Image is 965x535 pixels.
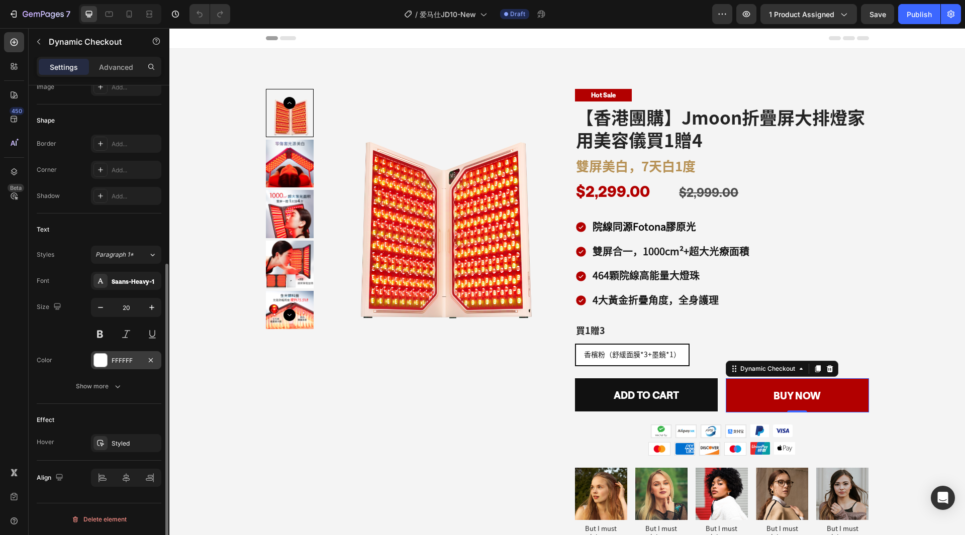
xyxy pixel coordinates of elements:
[50,62,78,72] p: Settings
[769,9,834,20] span: 1 product assigned
[423,218,580,228] strong: 雙屏合一，1000cm²+超大光療面積
[527,497,577,522] p: But I must explain to you how
[37,377,161,395] button: Show more
[37,438,54,447] div: Hover
[444,360,510,373] div: Add to cart
[37,165,57,174] div: Corner
[898,4,940,24] button: Publish
[467,497,517,522] p: But I must explain to you how
[647,440,699,492] img: gempages_538152258685109380-1b366e37-0d07-40c4-bda0-fd14adec03c8.png
[99,62,133,72] p: Advanced
[530,414,550,427] img: d50d6.svg
[76,381,123,391] div: Show more
[37,415,54,424] div: Effect
[422,63,446,71] p: Hot Sale
[415,9,418,20] span: /
[112,140,159,149] div: Add...
[482,397,502,409] img: 644e4.svg
[587,440,639,492] img: gempages_538152258685109380-f268d6e1-9396-4dcc-a741-0762cad05e97.png
[420,9,476,20] span: 爱马仕JD10-New
[37,82,54,91] div: Image
[555,414,576,427] img: 0878f.svg
[581,414,601,426] img: b21a3.svg
[112,439,159,448] div: Styled
[406,152,501,174] div: $2,299.00
[466,440,518,492] img: gempages_538152258685109380-6a45ed39-3f4c-462c-b599-383b0e3516a3.png
[37,116,55,125] div: Shape
[423,242,530,252] strong: 464顆院線高能量大燈珠
[37,250,54,259] div: Styles
[71,513,127,525] div: Delete element
[861,4,894,24] button: Save
[91,246,161,264] button: Paragraph 1*
[37,300,63,314] div: Size
[406,350,549,383] button: Add to cart
[526,440,578,492] img: gempages_538152258685109380-234d6446-3f30-438d-9105-ed16a6d1dc79.png
[112,356,141,365] div: FFFFFF
[605,414,626,426] img: 6620d.svg
[581,396,600,409] img: 26628.svg
[37,225,49,234] div: Text
[760,4,857,24] button: 1 product assigned
[169,28,965,535] iframe: Design area
[588,497,638,522] p: But I must explain to you how
[415,323,511,330] span: 香檳粉（舒緩面膜*3+墨鏡*1）
[112,166,159,175] div: Add...
[506,414,526,427] img: b34cb.svg
[556,350,700,384] button: <p>BUY NOW</p>
[569,336,628,345] div: Dynamic Checkout
[510,10,525,19] span: Draft
[406,440,458,492] img: gempages_538152258685109380-e8fab9ff-eed3-449b-a187-2d015363bbb3.png
[49,36,134,48] p: Dynamic Checkout
[8,184,24,192] div: Beta
[37,276,49,285] div: Font
[37,356,52,365] div: Color
[66,8,70,20] p: 7
[406,129,700,148] h3: 雙屏美白，7天白1度
[507,397,527,409] img: 8a12e.svg
[648,497,698,522] p: But I must explain to you how
[509,152,699,176] div: $2,999.00
[870,10,886,19] span: Save
[532,397,552,409] img: df55a.svg
[10,107,24,115] div: 450
[479,414,501,427] img: cd169.svg
[112,192,159,201] div: Add...
[604,396,623,409] img: 2c2bf.svg
[406,77,700,125] h1: 【香港團購】Jmoon折疊屏大排燈家用美容儀⁠買1贈4
[189,4,230,24] div: Undo/Redo
[112,83,159,92] div: Add...
[37,511,161,527] button: Delete element
[37,139,56,148] div: Border
[37,191,60,200] div: Shadow
[37,471,65,485] div: Align
[604,358,651,376] p: BUY NOW
[423,193,527,203] strong: 院線同源Fotona膠原光
[423,267,549,277] strong: 4大黃金折疊角度，全身護理
[931,486,955,510] div: Open Intercom Messenger
[112,277,159,286] div: Saans-Heavy-1
[907,9,932,20] div: Publish
[4,4,75,24] button: 7
[95,250,134,259] span: Paragraph 1*
[407,497,457,522] p: But I must explain to you how
[407,298,436,307] strong: 買1贈3
[556,397,576,409] img: 43e13.svg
